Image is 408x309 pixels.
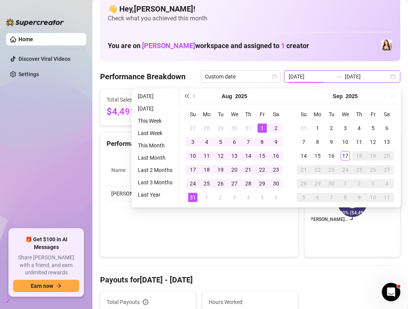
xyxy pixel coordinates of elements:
span: Share [PERSON_NAME] with a friend, and earn unlimited rewards [13,254,79,277]
td: 2025-09-06 [269,190,283,204]
td: 2025-08-28 [241,177,255,190]
text: [PERSON_NAME]… [309,217,347,222]
td: 2025-08-21 [241,163,255,177]
td: 2025-09-09 [324,135,338,149]
td: 2025-07-28 [200,121,214,135]
th: Name [107,154,161,186]
td: 2025-08-03 [186,135,200,149]
div: 18 [354,151,364,160]
li: This Week [135,116,176,125]
div: 2 [354,179,364,188]
div: 11 [354,137,364,147]
div: 8 [341,193,350,202]
td: 2025-08-19 [214,163,227,177]
div: 27 [382,165,391,174]
div: 26 [216,179,225,188]
td: 2025-09-11 [352,135,366,149]
div: 6 [382,124,391,133]
div: 22 [258,165,267,174]
td: 2025-08-06 [227,135,241,149]
td: 2025-08-22 [255,163,269,177]
div: 15 [313,151,322,160]
div: 23 [327,165,336,174]
button: Choose a month [222,89,232,104]
div: 5 [299,193,308,202]
span: arrow-right [56,283,62,289]
span: to [336,73,342,80]
td: 2025-09-01 [200,190,214,204]
span: Custom date [205,71,276,82]
div: 9 [271,137,281,147]
div: 15 [258,151,267,160]
td: 2025-08-13 [227,149,241,163]
div: 2 [327,124,336,133]
td: 2025-09-20 [380,149,394,163]
div: 5 [368,124,378,133]
div: 6 [271,193,281,202]
td: 2025-10-08 [338,190,352,204]
div: 3 [341,124,350,133]
a: Home [18,36,33,42]
td: 2025-08-23 [269,163,283,177]
td: 2025-09-30 [324,177,338,190]
div: 27 [188,124,197,133]
td: 2025-09-23 [324,163,338,177]
td: 2025-08-04 [200,135,214,149]
div: 7 [327,193,336,202]
td: 2025-08-20 [227,163,241,177]
td: 2025-08-09 [269,135,283,149]
div: 19 [368,151,378,160]
img: Lydia [381,40,392,50]
td: 2025-09-02 [324,121,338,135]
button: Earn nowarrow-right [13,280,79,292]
li: Last Year [135,190,176,199]
div: 26 [368,165,378,174]
div: 30 [327,179,336,188]
td: 2025-08-18 [200,163,214,177]
td: 2025-09-05 [366,121,380,135]
td: 2025-10-07 [324,190,338,204]
th: Tu [324,107,338,121]
div: 2 [271,124,281,133]
li: This Month [135,141,176,150]
td: 2025-09-18 [352,149,366,163]
div: 2 [216,193,225,202]
div: 10 [341,137,350,147]
h4: Payouts for [DATE] - [DATE] [100,274,400,285]
div: 4 [382,179,391,188]
div: 7 [299,137,308,147]
div: 7 [244,137,253,147]
span: info-circle [143,299,148,305]
div: 14 [244,151,253,160]
td: 2025-08-14 [241,149,255,163]
h1: You are on workspace and assigned to creator [108,42,309,50]
th: Su [186,107,200,121]
td: 2025-09-29 [311,177,324,190]
span: Earn now [31,283,53,289]
td: 2025-09-22 [311,163,324,177]
div: 30 [230,124,239,133]
span: [PERSON_NAME] [142,42,195,50]
li: [DATE] [135,92,176,101]
td: 2025-08-30 [269,177,283,190]
td: 2025-08-24 [186,177,200,190]
div: 30 [271,179,281,188]
td: 2025-09-04 [352,121,366,135]
td: 2025-08-31 [186,190,200,204]
td: 2025-08-10 [186,149,200,163]
input: End date [345,72,389,81]
th: Th [352,107,366,121]
span: Total Sales [107,95,164,104]
div: 6 [230,137,239,147]
div: 23 [271,165,281,174]
button: Choose a month [333,89,343,104]
td: 2025-09-13 [380,135,394,149]
div: 3 [230,193,239,202]
div: 31 [299,124,308,133]
td: 2025-08-27 [227,177,241,190]
button: Choose a year [235,89,247,104]
td: 2025-09-21 [297,163,311,177]
td: 2025-09-03 [227,190,241,204]
div: 28 [244,179,253,188]
td: 2025-09-08 [311,135,324,149]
